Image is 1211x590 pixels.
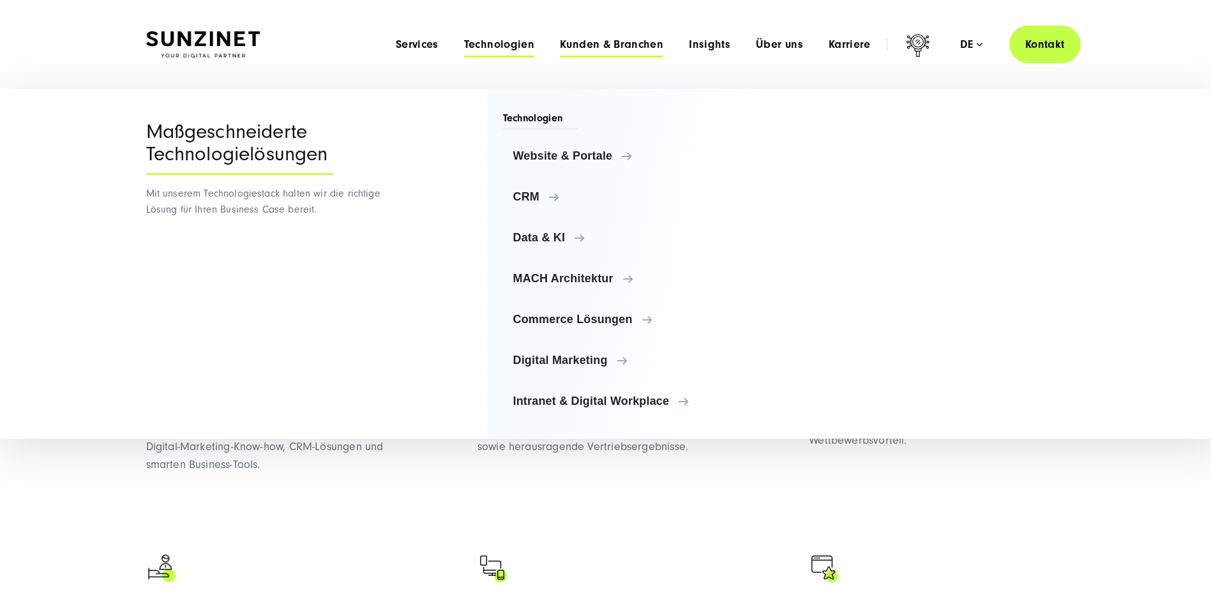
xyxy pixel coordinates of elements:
img: Ein Bildschirm mit zwei Handys als Zeichen für Produkt & Service Design - Digitalstrategie Beratu... [478,553,509,585]
span: Digital Marketing [513,354,767,367]
a: Über uns [756,38,803,51]
a: Kunden & Branchen [560,38,663,51]
div: de [960,38,982,51]
img: Browser mit einem Stern - Digitalstrategie Beratung von SUNZINET [809,553,841,585]
a: Services [396,38,439,51]
a: Website & Portale [503,140,777,171]
span: Intranet & Digital Workplace [513,395,767,407]
span: Commerce Lösungen [513,313,767,326]
img: Eine Hand und eine Person als Zeichen für guten Umgang mit Menschen - - Digitalstrategie Beratung... [146,553,178,585]
a: Digital Marketing [503,345,777,375]
a: CRM [503,181,777,212]
a: Intranet & Digital Workplace [503,386,777,416]
a: Technologien [464,38,534,51]
a: Insights [689,38,730,51]
a: Data & KI [503,222,777,253]
a: Commerce Lösungen [503,304,777,335]
span: Technologien [503,111,578,130]
a: Karriere [829,38,871,51]
a: Kontakt [1009,26,1081,63]
span: Website & Portale [513,149,767,162]
span: CRM [513,190,767,203]
span: Data & KI [513,231,767,244]
div: Maßgeschneiderte Technologielösungen [146,121,333,175]
img: SUNZINET Full Service Digital Agentur [146,31,260,58]
a: MACH Architektur [503,263,777,294]
p: Mit unserem Technologiestack halten wir die richtige Lösung für Ihren Business Case bereit. [146,186,386,218]
span: MACH Architektur [513,272,767,285]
